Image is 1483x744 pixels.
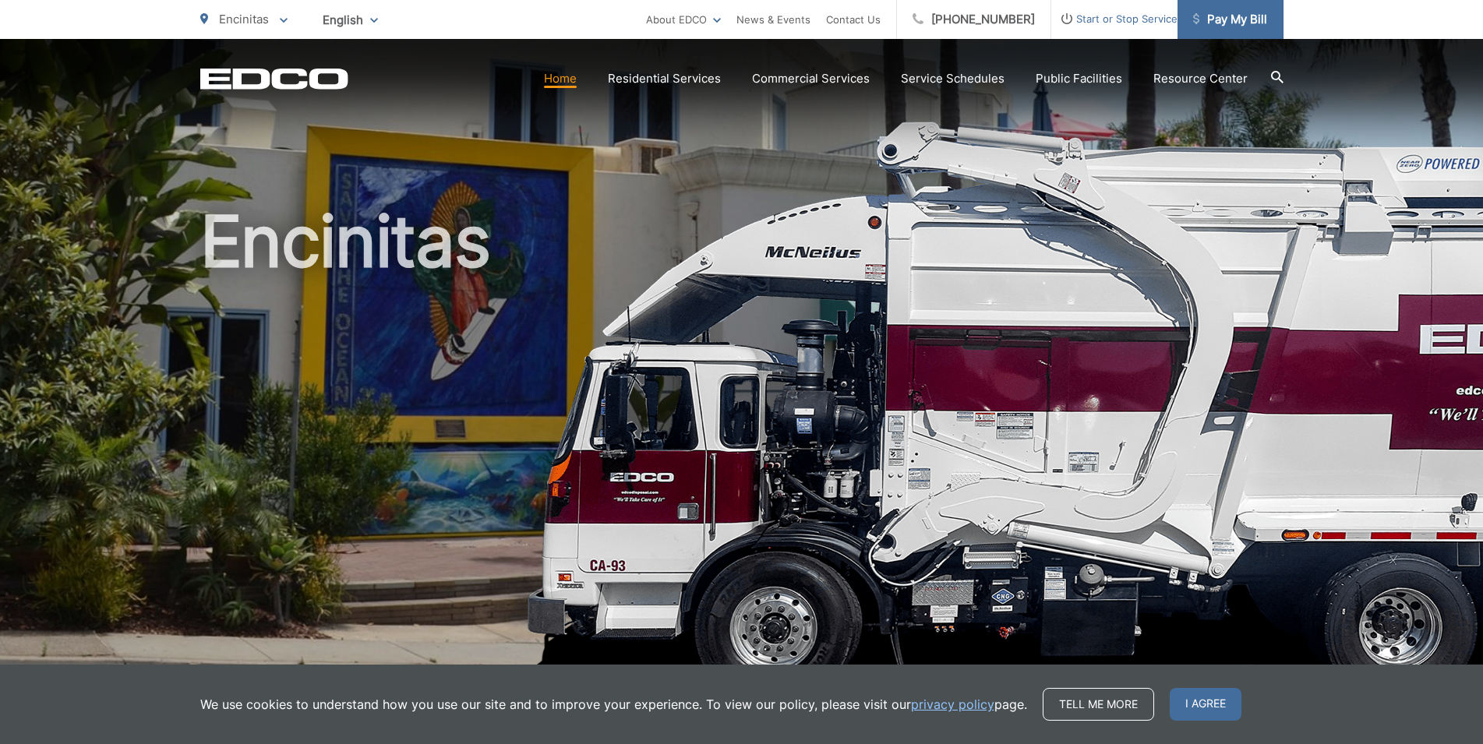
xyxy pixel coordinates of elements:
[901,69,1005,88] a: Service Schedules
[1043,688,1154,721] a: Tell me more
[544,69,577,88] a: Home
[311,6,390,33] span: English
[646,10,721,29] a: About EDCO
[911,695,994,714] a: privacy policy
[200,695,1027,714] p: We use cookies to understand how you use our site and to improve your experience. To view our pol...
[200,203,1284,696] h1: Encinitas
[200,68,348,90] a: EDCD logo. Return to the homepage.
[219,12,269,26] span: Encinitas
[752,69,870,88] a: Commercial Services
[608,69,721,88] a: Residential Services
[1170,688,1241,721] span: I agree
[736,10,810,29] a: News & Events
[1036,69,1122,88] a: Public Facilities
[1193,10,1267,29] span: Pay My Bill
[1153,69,1248,88] a: Resource Center
[826,10,881,29] a: Contact Us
